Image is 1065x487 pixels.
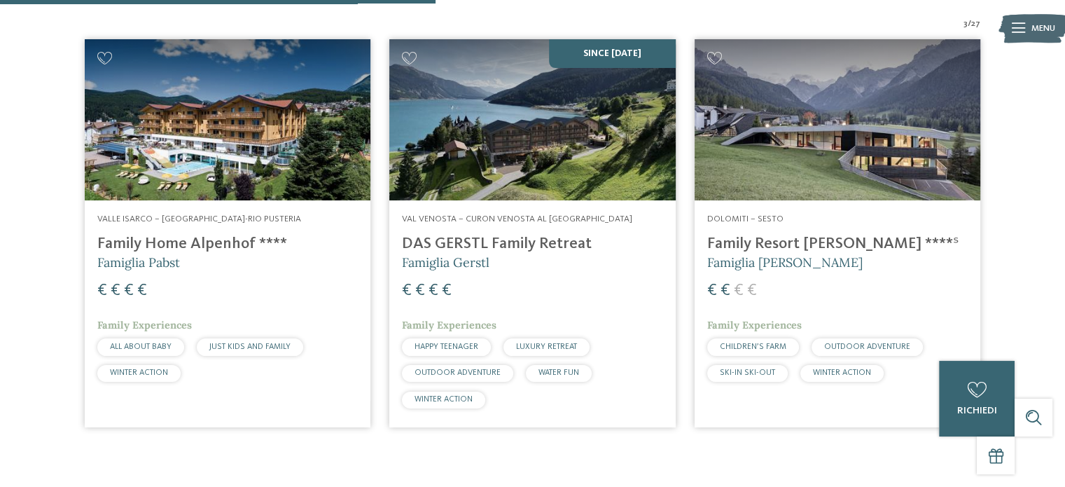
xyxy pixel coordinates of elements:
span: € [442,282,452,299]
span: WINTER ACTION [813,369,871,377]
span: Dolomiti – Sesto [707,214,784,224]
a: Cercate un hotel per famiglie? Qui troverete solo i migliori! SINCE [DATE] Val Venosta – Curon Ve... [389,39,675,427]
span: Famiglia Gerstl [402,254,489,270]
span: Family Experiences [97,319,192,331]
a: Cercate un hotel per famiglie? Qui troverete solo i migliori! Valle Isarco – [GEOGRAPHIC_DATA]-Ri... [85,39,370,427]
span: 3 [963,18,968,30]
span: € [429,282,438,299]
span: 27 [971,18,980,30]
a: Cercate un hotel per famiglie? Qui troverete solo i migliori! Dolomiti – Sesto Family Resort [PER... [695,39,980,427]
h4: DAS GERSTL Family Retreat [402,235,662,254]
span: richiedi [956,406,996,416]
span: Famiglia Pabst [97,254,180,270]
span: Family Experiences [707,319,802,331]
span: CHILDREN’S FARM [720,343,786,351]
span: € [111,282,120,299]
span: Famiglia [PERSON_NAME] [707,254,863,270]
span: Family Experiences [402,319,496,331]
span: WATER FUN [538,369,579,377]
span: / [968,18,971,30]
img: Family Resort Rainer ****ˢ [695,39,980,200]
h4: Family Resort [PERSON_NAME] ****ˢ [707,235,968,254]
span: € [747,282,757,299]
span: OUTDOOR ADVENTURE [415,369,501,377]
a: richiedi [939,361,1015,437]
h4: Family Home Alpenhof **** [97,235,358,254]
span: WINTER ACTION [415,395,473,404]
img: Cercate un hotel per famiglie? Qui troverete solo i migliori! [389,39,675,200]
span: Val Venosta – Curon Venosta al [GEOGRAPHIC_DATA] [402,214,632,224]
span: € [707,282,717,299]
span: HAPPY TEENAGER [415,343,478,351]
span: LUXURY RETREAT [516,343,577,351]
span: Valle Isarco – [GEOGRAPHIC_DATA]-Rio Pusteria [97,214,301,224]
span: € [137,282,147,299]
span: € [124,282,134,299]
span: € [415,282,425,299]
span: € [402,282,412,299]
img: Family Home Alpenhof **** [85,39,370,200]
span: OUTDOOR ADVENTURE [824,343,910,351]
span: € [734,282,744,299]
span: JUST KIDS AND FAMILY [209,343,291,351]
span: € [97,282,107,299]
span: ALL ABOUT BABY [110,343,172,351]
span: WINTER ACTION [110,369,168,377]
span: € [721,282,730,299]
span: SKI-IN SKI-OUT [720,369,775,377]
